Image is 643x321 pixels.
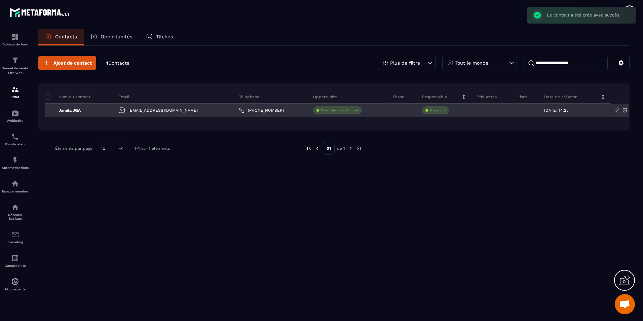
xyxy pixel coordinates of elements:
p: Créer des opportunités [321,108,358,113]
img: next [347,145,353,151]
img: prev [314,145,320,151]
p: Étiquettes [477,94,497,100]
a: formationformationCRM [2,80,29,104]
a: formationformationTunnel de vente Site web [2,51,29,80]
p: Tâches [156,34,173,40]
a: [PHONE_NUMBER] [239,108,284,113]
img: logo [9,6,70,18]
span: Ajout de contact [53,60,92,66]
p: E-mailing [2,240,29,244]
p: Comptabilité [2,264,29,267]
a: emailemailE-mailing [2,225,29,249]
a: accountantaccountantComptabilité [2,249,29,273]
p: Opportunités [101,34,133,40]
p: 01 [323,142,335,155]
a: Ouvrir le chat [615,294,635,314]
p: 1-1 sur 1 éléments [135,146,170,151]
a: formationformationTableau de bord [2,28,29,51]
a: Tâches [139,29,180,45]
div: Search for option [96,141,126,156]
p: Webinaire [2,119,29,122]
img: automations [11,180,19,188]
span: 10 [99,145,108,152]
img: next [356,145,362,151]
img: formation [11,56,19,64]
input: Search for option [108,145,117,152]
p: Espace membre [2,189,29,193]
p: Tout le monde [455,61,488,65]
p: Réseaux Sociaux [2,213,29,220]
p: Date de création [544,94,577,100]
img: automations [11,278,19,286]
img: formation [11,33,19,41]
p: Tunnel de vente Site web [2,66,29,75]
a: automationsautomationsWebinaire [2,104,29,128]
img: accountant [11,254,19,262]
p: IA prospects [2,287,29,291]
button: Ajout de contact [38,56,96,70]
a: schedulerschedulerPlanificateur [2,128,29,151]
p: de 1 [337,146,345,151]
p: Opportunité [313,94,337,100]
img: automations [11,109,19,117]
a: automationsautomationsAutomatisations [2,151,29,175]
img: formation [11,85,19,94]
a: Opportunités [84,29,139,45]
p: Liste [518,94,527,100]
p: Téléphone [239,94,259,100]
img: automations [11,156,19,164]
p: Éléments par page [55,146,92,151]
img: email [11,230,19,239]
p: Email [118,94,129,100]
p: 1 [106,60,129,66]
p: [DATE] 14:25 [544,108,569,113]
p: Tableau de bord [2,42,29,46]
img: prev [306,145,312,151]
p: CRM [2,95,29,99]
a: Contacts [38,29,84,45]
a: social-networksocial-networkRéseaux Sociaux [2,198,29,225]
p: Plus de filtre [390,61,420,65]
p: À associe [430,108,446,113]
p: Automatisations [2,166,29,170]
p: Jamila JGA [45,108,81,113]
p: Phase [393,94,404,100]
span: Contacts [108,60,129,66]
p: Responsable [422,94,447,100]
img: scheduler [11,133,19,141]
p: Planificateur [2,142,29,146]
a: automationsautomationsEspace membre [2,175,29,198]
p: Contacts [55,34,77,40]
img: social-network [11,203,19,211]
p: Nom du contact [45,94,90,100]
